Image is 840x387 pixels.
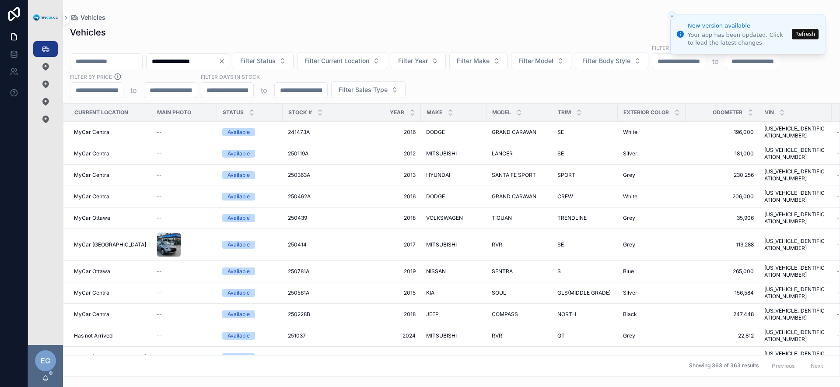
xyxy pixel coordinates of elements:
[492,193,536,200] span: GRAND CARAVAN
[360,129,416,136] span: 2016
[288,332,350,339] a: 251037
[792,29,819,39] button: Refresh
[227,171,250,179] div: Available
[557,150,612,157] a: SE
[575,53,648,69] button: Select Button
[74,150,111,157] span: MyCar Central
[557,193,612,200] a: CREW
[288,354,311,361] span: 250062A
[360,268,416,275] span: 2019
[764,329,826,343] span: [US_VEHICLE_IDENTIFICATION_NUMBER]
[157,150,162,157] span: --
[222,332,277,340] a: Available
[426,289,434,296] span: KIA
[691,311,754,318] span: 247,448
[426,311,481,318] a: JEEP
[222,193,277,201] a: Available
[222,241,277,249] a: Available
[689,362,759,369] span: Showing 363 of 363 results
[691,215,754,222] span: 35,906
[157,332,212,339] a: --
[623,150,680,157] a: Silver
[426,332,457,339] span: MITSUBISHI
[157,311,212,318] a: --
[74,215,110,222] span: MyCar Ottawa
[557,150,564,157] span: SE
[157,268,162,275] span: --
[457,56,490,65] span: Filter Make
[222,128,277,136] a: Available
[70,73,112,81] label: FILTER BY PRICE
[557,129,564,136] span: SE
[227,353,250,361] div: Available
[691,354,754,361] span: 160,901
[691,150,754,157] a: 181,000
[227,310,250,318] div: Available
[492,289,547,296] a: SOUL
[557,289,611,296] span: GLS(MIDDLE GRADE)
[492,215,547,222] a: TIGUAN
[288,172,310,179] span: 250363A
[623,150,637,157] span: Silver
[74,129,146,136] a: MyCar Central
[557,354,612,361] a: LT
[157,311,162,318] span: --
[623,311,680,318] a: Black
[765,109,774,116] span: VIN
[668,11,676,20] button: Close toast
[74,172,111,179] span: MyCar Central
[390,109,404,116] span: Year
[222,310,277,318] a: Available
[688,31,789,47] div: Your app has been updated. Click to load the latest changes
[297,53,387,69] button: Select Button
[288,311,350,318] a: 250228B
[288,129,310,136] span: 241473A
[764,168,826,182] a: [US_VEHICLE_IDENTIFICATION_NUMBER]
[426,311,439,318] span: JEEP
[764,211,826,225] a: [US_VEHICLE_IDENTIFICATION_NUMBER]
[712,56,719,67] p: to
[360,193,416,200] a: 2016
[74,193,146,200] a: MyCar Central
[201,73,260,81] label: Filter Days In Stock
[74,354,146,361] a: MyCar [GEOGRAPHIC_DATA]
[426,268,481,275] a: NISSAN
[74,215,146,222] a: MyCar Ottawa
[557,354,563,361] span: LT
[227,150,250,158] div: Available
[426,241,457,248] span: MITSUBISHI
[227,214,250,222] div: Available
[426,268,446,275] span: NISSAN
[623,332,680,339] a: Grey
[360,241,416,248] a: 2017
[623,268,680,275] a: Blue
[492,150,513,157] span: LANCER
[426,193,445,200] span: DODGE
[688,21,789,30] div: New version available
[74,289,111,296] span: MyCar Central
[360,289,416,296] a: 2015
[492,354,511,361] span: IMPALA
[691,129,754,136] a: 196,000
[222,289,277,297] a: Available
[623,241,680,248] a: Grey
[623,172,680,179] a: Grey
[288,332,306,339] span: 251037
[691,289,754,296] span: 156,584
[157,215,162,222] span: --
[157,215,212,222] a: --
[557,241,612,248] a: SE
[691,332,754,339] a: 22,812
[157,129,212,136] a: --
[623,109,669,116] span: Exterior Color
[157,150,212,157] a: --
[623,129,637,136] span: White
[492,215,512,222] span: TIGUAN
[427,109,442,116] span: Make
[557,289,612,296] a: GLS(MIDDLE GRADE)
[426,150,457,157] span: MITSUBISHI
[764,147,826,161] a: [US_VEHICLE_IDENTIFICATION_NUMBER]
